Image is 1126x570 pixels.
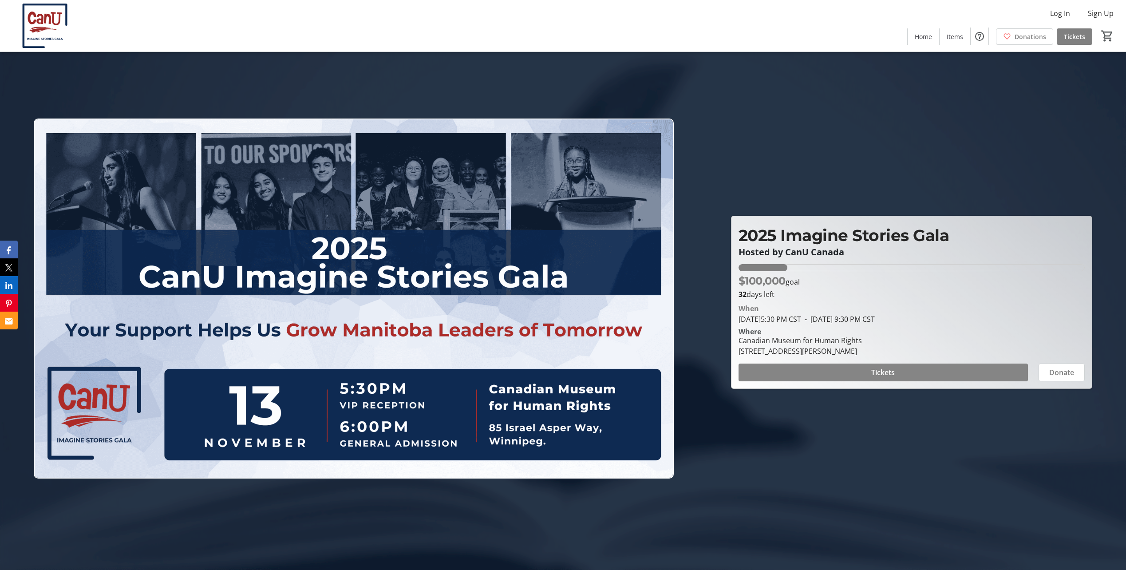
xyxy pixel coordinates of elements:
a: Home [908,28,939,45]
button: Cart [1099,28,1115,44]
div: Where [739,328,761,335]
p: days left [739,289,1085,300]
div: 14.1262% of fundraising goal reached [739,264,1085,271]
span: 2025 Imagine Stories Gala [739,226,949,245]
span: Log In [1050,8,1070,19]
a: Items [940,28,970,45]
a: Tickets [1057,28,1092,45]
span: [DATE] 5:30 PM CST [739,314,801,324]
a: Donations [996,28,1053,45]
button: Sign Up [1081,6,1121,20]
button: Log In [1043,6,1077,20]
button: Tickets [739,364,1028,381]
span: Home [915,32,932,41]
span: Sign Up [1088,8,1114,19]
img: Campaign CTA Media Photo [34,119,674,479]
div: When [739,303,759,314]
button: Help [971,28,988,45]
span: Tickets [1064,32,1085,41]
span: Donate [1049,367,1074,378]
button: Donate [1039,364,1085,381]
div: [STREET_ADDRESS][PERSON_NAME] [739,346,862,356]
span: 32 [739,289,747,299]
span: - [801,314,810,324]
p: goal [739,273,800,289]
p: Hosted by CanU Canada [739,247,1085,257]
span: $100,000 [739,274,786,287]
span: [DATE] 9:30 PM CST [801,314,875,324]
div: Canadian Museum for Human Rights [739,335,862,346]
span: Donations [1015,32,1046,41]
span: Tickets [871,367,895,378]
img: CanU Canada's Logo [5,4,84,48]
span: Items [947,32,963,41]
